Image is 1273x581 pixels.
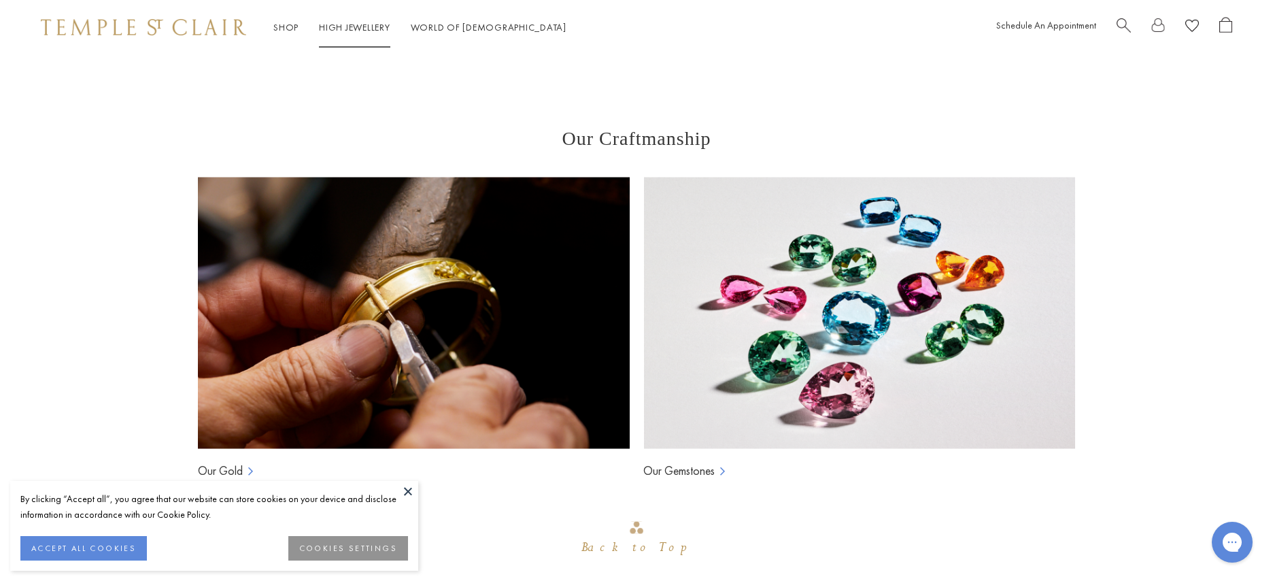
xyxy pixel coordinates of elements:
a: High JewelleryHigh Jewellery [319,21,390,33]
button: ACCEPT ALL COOKIES [20,536,147,561]
a: View Wishlist [1185,17,1199,38]
a: Our Gold [198,463,243,479]
a: ShopShop [273,21,299,33]
h3: Our Craftmanship [198,128,1075,150]
div: By clicking “Accept all”, you agree that our website can store cookies on your device and disclos... [20,491,408,522]
a: Our Gemstones [643,463,715,479]
img: Ball Chains [198,177,630,449]
a: Open Shopping Bag [1219,17,1232,38]
div: Go to top [581,520,692,560]
a: Search [1117,17,1131,38]
img: Temple St. Clair [41,19,246,35]
img: Ball Chains [643,177,1075,449]
div: Back to Top [581,535,692,560]
iframe: Gorgias live chat messenger [1205,517,1259,567]
button: COOKIES SETTINGS [288,536,408,561]
nav: Main navigation [273,19,566,36]
a: World of [DEMOGRAPHIC_DATA]World of [DEMOGRAPHIC_DATA] [411,21,566,33]
a: Schedule An Appointment [996,19,1096,31]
